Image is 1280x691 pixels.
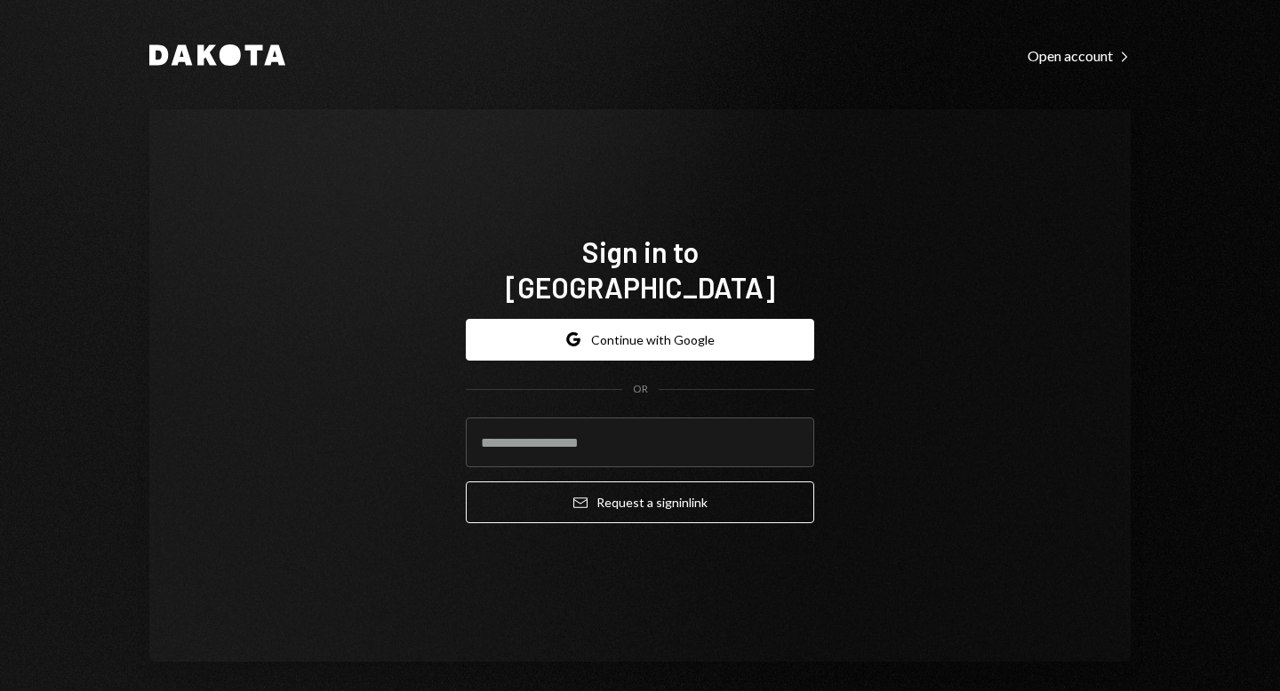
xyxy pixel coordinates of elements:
a: Open account [1028,45,1131,65]
button: Continue with Google [466,319,814,361]
h1: Sign in to [GEOGRAPHIC_DATA] [466,234,814,305]
button: Request a signinlink [466,481,814,523]
div: OR [633,382,648,397]
div: Open account [1028,47,1131,65]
